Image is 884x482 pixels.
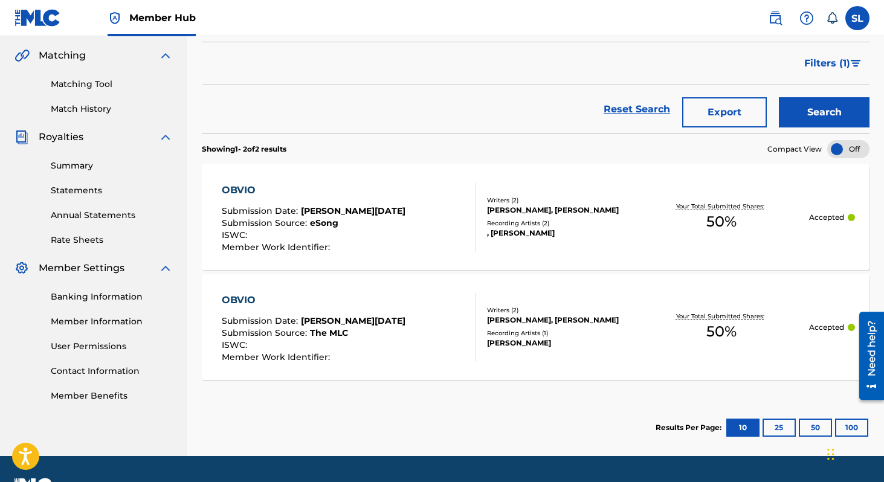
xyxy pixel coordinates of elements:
[726,419,760,437] button: 10
[768,11,782,25] img: search
[39,130,83,144] span: Royalties
[108,11,122,25] img: Top Rightsholder
[158,48,173,63] img: expand
[39,48,86,63] span: Matching
[158,130,173,144] img: expand
[51,159,173,172] a: Summary
[202,144,286,155] p: Showing 1 - 2 of 2 results
[487,306,634,315] div: Writers ( 2 )
[51,390,173,402] a: Member Benefits
[222,293,405,307] div: OBVIO
[301,205,405,216] span: [PERSON_NAME][DATE]
[706,211,737,233] span: 50 %
[827,436,834,472] div: Arrastrar
[835,419,868,437] button: 100
[487,196,634,205] div: Writers ( 2 )
[763,6,787,30] a: Public Search
[51,209,173,222] a: Annual Statements
[222,217,310,228] span: Submission Source :
[51,184,173,197] a: Statements
[222,183,405,198] div: OBVIO
[222,315,301,326] span: Submission Date :
[804,56,850,71] span: Filters ( 1 )
[763,419,796,437] button: 25
[824,424,884,482] iframe: Chat Widget
[850,307,884,405] iframe: Resource Center
[310,217,338,228] span: eSong
[799,11,814,25] img: help
[301,315,405,326] span: [PERSON_NAME][DATE]
[598,96,676,123] a: Reset Search
[222,327,310,338] span: Submission Source :
[15,130,29,144] img: Royalties
[51,103,173,115] a: Match History
[310,327,348,338] span: The MLC
[487,205,634,216] div: [PERSON_NAME], [PERSON_NAME]
[51,78,173,91] a: Matching Tool
[487,219,634,228] div: Recording Artists ( 2 )
[656,422,724,433] p: Results Per Page:
[202,164,869,270] a: OBVIOSubmission Date:[PERSON_NAME][DATE]Submission Source:eSongISWC:Member Work Identifier:Writer...
[202,274,869,380] a: OBVIOSubmission Date:[PERSON_NAME][DATE]Submission Source:The MLCISWC:Member Work Identifier:Writ...
[706,321,737,342] span: 50 %
[797,48,869,79] button: Filters (1)
[51,340,173,353] a: User Permissions
[39,261,124,275] span: Member Settings
[222,205,301,216] span: Submission Date :
[779,97,869,127] button: Search
[487,338,634,349] div: [PERSON_NAME]
[158,261,173,275] img: expand
[824,424,884,482] div: Widget de chat
[51,315,173,328] a: Member Information
[51,365,173,378] a: Contact Information
[222,242,333,252] span: Member Work Identifier :
[487,329,634,338] div: Recording Artists ( 1 )
[487,315,634,326] div: [PERSON_NAME], [PERSON_NAME]
[851,60,861,67] img: filter
[222,230,250,240] span: ISWC :
[767,144,822,155] span: Compact View
[51,291,173,303] a: Banking Information
[222,339,250,350] span: ISWC :
[795,6,819,30] div: Help
[676,202,767,211] p: Your Total Submitted Shares:
[676,312,767,321] p: Your Total Submitted Shares:
[15,261,29,275] img: Member Settings
[15,48,30,63] img: Matching
[51,234,173,246] a: Rate Sheets
[487,228,634,239] div: , [PERSON_NAME]
[809,322,844,333] p: Accepted
[809,212,844,223] p: Accepted
[799,419,832,437] button: 50
[845,6,869,30] div: User Menu
[129,11,196,25] span: Member Hub
[222,352,333,362] span: Member Work Identifier :
[826,12,838,24] div: Notifications
[15,9,61,27] img: MLC Logo
[682,97,767,127] button: Export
